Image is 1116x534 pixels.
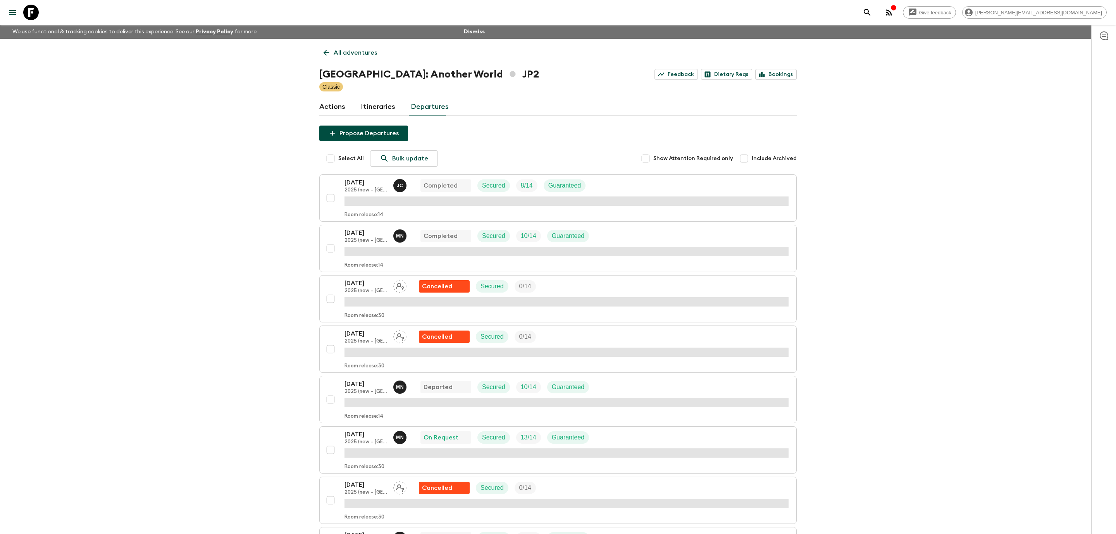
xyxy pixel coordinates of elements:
div: [PERSON_NAME][EMAIL_ADDRESS][DOMAIN_NAME] [962,6,1107,19]
span: [PERSON_NAME][EMAIL_ADDRESS][DOMAIN_NAME] [971,10,1106,16]
span: Maho Nagareda [393,232,408,238]
p: M N [396,434,404,441]
p: Completed [424,231,458,241]
p: Room release: 14 [344,262,383,269]
div: Secured [476,482,508,494]
div: Secured [477,230,510,242]
span: Assign pack leader [393,282,406,288]
a: All adventures [319,45,381,60]
button: [DATE]2025 (new – [GEOGRAPHIC_DATA])Maho NagaredaCompletedSecuredTrip FillGuaranteedRoom release:14 [319,225,797,272]
p: 2025 (new – [GEOGRAPHIC_DATA]) [344,389,387,395]
span: Assign pack leader [393,484,406,490]
p: [DATE] [344,430,387,439]
a: Feedback [654,69,698,80]
p: Guaranteed [548,181,581,190]
div: Flash Pack cancellation [419,331,470,343]
button: Propose Departures [319,126,408,141]
button: [DATE]2025 (new – [GEOGRAPHIC_DATA])Assign pack leaderFlash Pack cancellationSecuredTrip FillRoom... [319,326,797,373]
p: 0 / 14 [519,282,531,291]
p: 2025 (new – [GEOGRAPHIC_DATA]) [344,288,387,294]
button: [DATE]2025 (new – [GEOGRAPHIC_DATA])Maho NagaredaDepartedSecuredTrip FillGuaranteedRoom release:14 [319,376,797,423]
p: Completed [424,181,458,190]
div: Trip Fill [516,431,541,444]
p: Room release: 30 [344,363,384,369]
div: Secured [477,179,510,192]
div: Trip Fill [516,179,537,192]
h1: [GEOGRAPHIC_DATA]: Another World JP2 [319,67,539,82]
span: Show Attention Required only [653,155,733,162]
p: Secured [482,181,505,190]
p: [DATE] [344,379,387,389]
button: MN [393,431,408,444]
p: Guaranteed [552,433,585,442]
div: Secured [476,331,508,343]
p: Room release: 30 [344,464,384,470]
button: [DATE]2025 (new – [GEOGRAPHIC_DATA])Assign pack leaderFlash Pack cancellationSecuredTrip FillRoom... [319,477,797,524]
span: Include Archived [752,155,797,162]
a: Bulk update [370,150,438,167]
span: Select All [338,155,364,162]
div: Trip Fill [516,381,541,393]
a: Departures [411,98,449,116]
p: Cancelled [422,483,452,493]
div: Trip Fill [515,331,536,343]
p: Cancelled [422,282,452,291]
p: Departed [424,382,453,392]
a: Actions [319,98,345,116]
p: [DATE] [344,480,387,489]
p: All adventures [334,48,377,57]
p: 2025 (new – [GEOGRAPHIC_DATA]) [344,439,387,445]
div: Secured [477,431,510,444]
span: Maho Nagareda [393,433,408,439]
p: [DATE] [344,329,387,338]
p: 2025 (new – [GEOGRAPHIC_DATA]) [344,238,387,244]
div: Secured [477,381,510,393]
p: Secured [482,382,505,392]
p: Room release: 14 [344,413,383,420]
div: Trip Fill [515,280,536,293]
p: 2025 (new – [GEOGRAPHIC_DATA]) [344,489,387,496]
div: Flash Pack cancellation [419,482,470,494]
p: Secured [480,483,504,493]
p: Room release: 30 [344,313,384,319]
p: Cancelled [422,332,452,341]
p: We use functional & tracking cookies to deliver this experience. See our for more. [9,25,261,39]
a: Give feedback [903,6,956,19]
div: Trip Fill [516,230,541,242]
a: Privacy Policy [196,29,233,34]
p: [DATE] [344,279,387,288]
div: Secured [476,280,508,293]
div: Flash Pack cancellation [419,280,470,293]
p: 2025 (new – [GEOGRAPHIC_DATA]) [344,187,387,193]
button: menu [5,5,20,20]
button: [DATE]2025 (new – [GEOGRAPHIC_DATA])Assign pack leaderFlash Pack cancellationSecuredTrip FillRoom... [319,275,797,322]
button: [DATE]2025 (new – [GEOGRAPHIC_DATA])Juno ChoiCompletedSecuredTrip FillGuaranteedRoom release:14 [319,174,797,222]
button: [DATE]2025 (new – [GEOGRAPHIC_DATA])Maho NagaredaOn RequestSecuredTrip FillGuaranteedRoom release:30 [319,426,797,474]
button: search adventures [859,5,875,20]
p: 10 / 14 [521,231,536,241]
p: Classic [322,83,340,91]
div: Trip Fill [515,482,536,494]
p: 0 / 14 [519,332,531,341]
p: 10 / 14 [521,382,536,392]
p: [DATE] [344,228,387,238]
p: 8 / 14 [521,181,533,190]
p: Room release: 14 [344,212,383,218]
span: Maho Nagareda [393,383,408,389]
p: 2025 (new – [GEOGRAPHIC_DATA]) [344,338,387,345]
p: Secured [480,282,504,291]
p: Room release: 30 [344,514,384,520]
p: Secured [482,433,505,442]
p: Bulk update [392,154,428,163]
p: Secured [480,332,504,341]
p: Guaranteed [552,231,585,241]
p: 13 / 14 [521,433,536,442]
p: Guaranteed [552,382,585,392]
span: Give feedback [915,10,956,16]
button: Dismiss [462,26,487,37]
a: Bookings [755,69,797,80]
a: Itineraries [361,98,395,116]
span: Assign pack leader [393,332,406,339]
p: [DATE] [344,178,387,187]
p: Secured [482,231,505,241]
